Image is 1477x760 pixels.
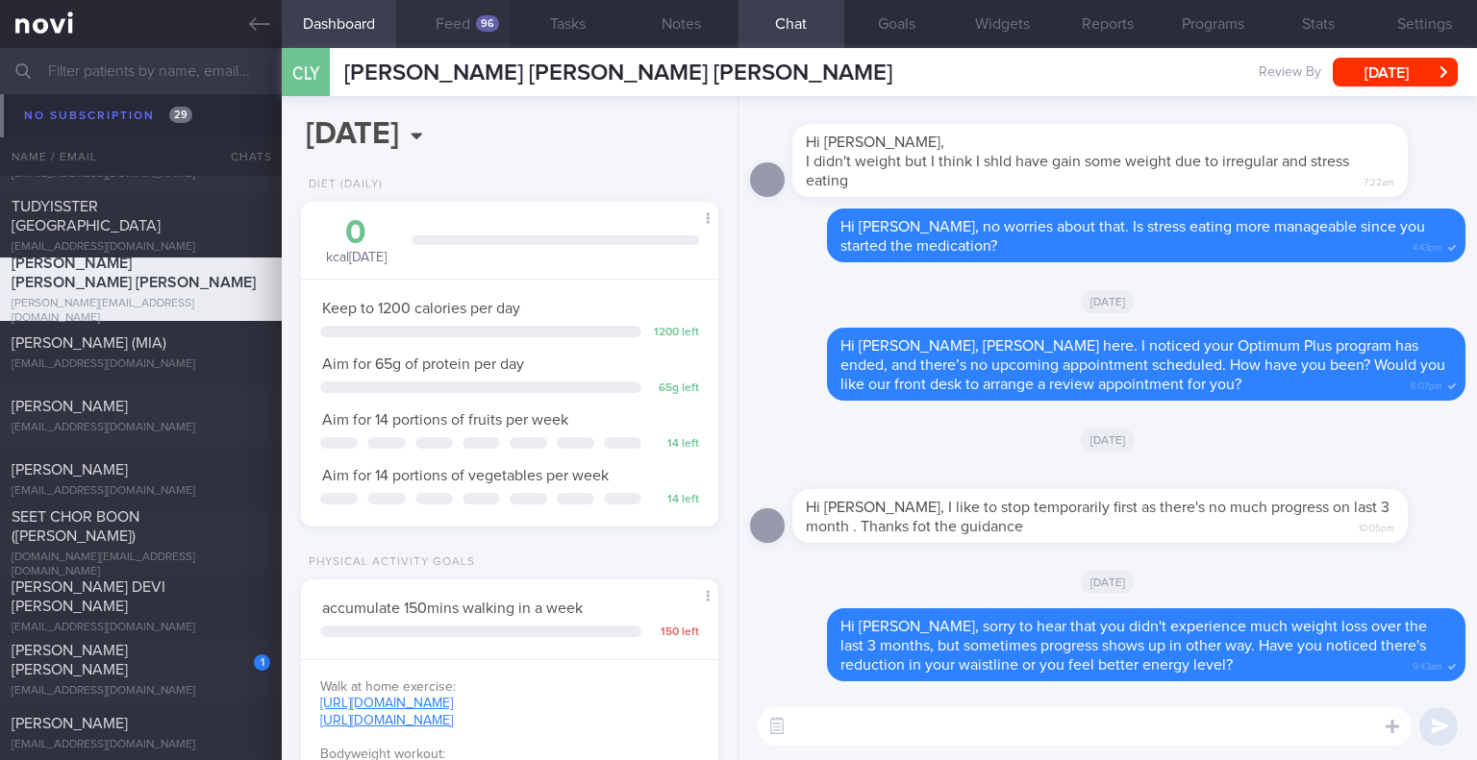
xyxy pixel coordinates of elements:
span: 7:22am [1364,171,1394,189]
div: 14 left [651,437,699,452]
div: [PERSON_NAME][EMAIL_ADDRESS][DOMAIN_NAME] [12,297,270,326]
span: [DATE] [1081,571,1136,594]
span: 4:43pm [1413,236,1442,255]
div: 150 left [651,625,699,640]
span: TUDYISSTER [GEOGRAPHIC_DATA] [12,199,161,233]
span: [PERSON_NAME], JUNE [12,145,173,160]
div: [EMAIL_ADDRESS][DOMAIN_NAME] [12,240,270,255]
div: 1 [254,654,270,671]
a: [URL][DOMAIN_NAME] [320,697,453,710]
span: SEET CHOR BOON ([PERSON_NAME]) [12,509,139,544]
span: 9:43am [1413,655,1442,674]
span: 6:07pm [1411,375,1442,393]
span: accumulate 150mins walking in a week [322,601,583,616]
span: Aim for 14 portions of fruits per week [322,412,568,428]
div: kcal [DATE] [320,216,392,267]
span: [PERSON_NAME] [PERSON_NAME] [PERSON_NAME] [344,61,892,85]
div: [DOMAIN_NAME][EMAIL_ADDRESS][DOMAIN_NAME] [12,551,270,579]
span: Hi [PERSON_NAME], sorry to hear that you didn't experience much weight loss over the last 3 month... [840,619,1427,673]
button: [DATE] [1333,58,1458,86]
span: [PERSON_NAME] (MIA) [12,335,166,351]
div: 65 g left [651,381,699,396]
span: Aim for 65g of protein per day [322,356,524,372]
div: 14 left [651,493,699,507]
span: Walk at home exercise: [320,680,456,694]
span: [PERSON_NAME] [PERSON_NAME] [PERSON_NAME] [12,256,256,290]
div: [EMAIL_ADDRESS][DOMAIN_NAME] [12,484,270,499]
div: [EMAIL_ADDRESS][DOMAIN_NAME] [12,167,270,182]
div: [EMAIL_ADDRESS][DOMAIN_NAME] [12,421,270,435]
span: [PERSON_NAME] [12,716,128,731]
span: I didn't weight but I think I shld have gain some weight due to irregular and stress eating [806,154,1349,188]
div: 1200 left [651,326,699,340]
div: 96 [476,15,499,32]
span: [PERSON_NAME] [12,399,128,414]
span: Aim for 14 portions of vegetables per week [322,468,609,483]
span: Hi [PERSON_NAME], I like to stop temporarily first as there's no much progress on last 3 month . ... [806,500,1389,534]
div: Physical Activity Goals [301,555,475,570]
span: [PERSON_NAME] [12,462,128,478]
span: [PERSON_NAME] DEVI [PERSON_NAME] [12,579,165,614]
a: [URL][DOMAIN_NAME] [320,714,453,727]
span: Hi [PERSON_NAME], [PERSON_NAME] here. I noticed your Optimum Plus program has ended, and there’s ... [840,338,1445,392]
div: [EMAIL_ADDRESS][DOMAIN_NAME] [12,738,270,752]
span: Review By [1259,64,1321,82]
div: Diet (Daily) [301,178,383,192]
span: [PERSON_NAME] [PERSON_NAME] [12,643,128,677]
div: [EMAIL_ADDRESS][DOMAIN_NAME] [12,357,270,372]
span: Hi [PERSON_NAME], no worries about that. Is stress eating more manageable since you started the m... [840,219,1425,254]
div: CLY [277,37,335,110]
div: 0 [320,216,392,250]
span: [DATE] [1081,429,1136,452]
div: [EMAIL_ADDRESS][DOMAIN_NAME] [12,684,270,699]
span: [DATE] [1081,290,1136,313]
span: Keep to 1200 calories per day [322,301,520,316]
span: 10:05pm [1359,517,1394,535]
span: Hi [PERSON_NAME], [806,135,944,150]
div: [EMAIL_ADDRESS][DOMAIN_NAME] [12,104,270,118]
div: [EMAIL_ADDRESS][DOMAIN_NAME] [12,621,270,635]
